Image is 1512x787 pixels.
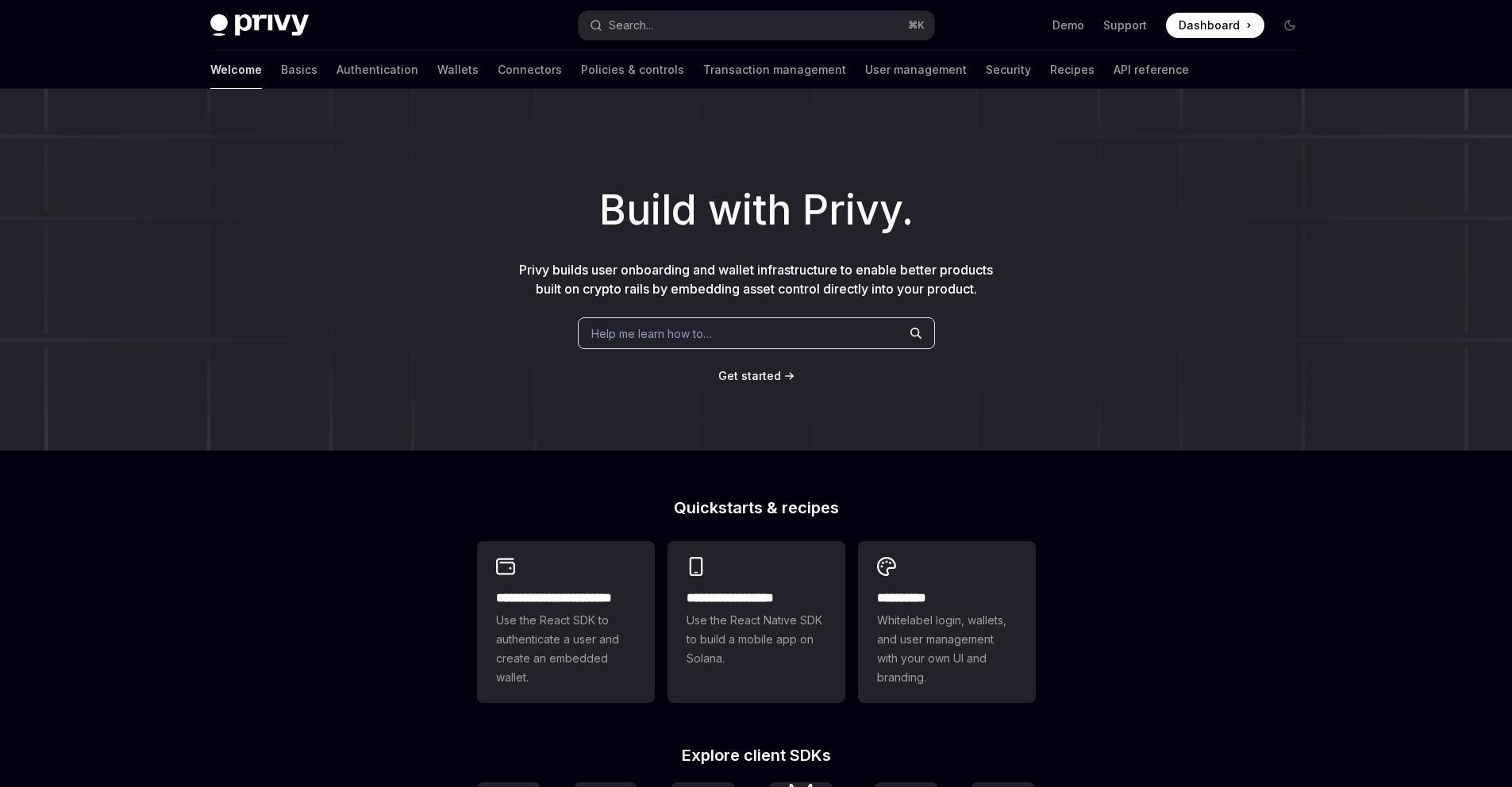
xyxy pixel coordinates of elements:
a: Security [986,51,1031,89]
span: Help me learn how to… [591,325,712,342]
a: Dashboard [1166,13,1264,38]
h2: Quickstarts & recipes [477,500,1036,516]
span: Privy builds user onboarding and wallet infrastructure to enable better products built on crypto ... [519,262,993,297]
span: Use the React SDK to authenticate a user and create an embedded wallet. [496,611,636,687]
span: Use the React Native SDK to build a mobile app on Solana. [687,611,826,668]
div: Search... [609,16,653,35]
span: Whitelabel login, wallets, and user management with your own UI and branding. [877,611,1017,687]
button: Toggle dark mode [1277,13,1302,38]
a: **** *****Whitelabel login, wallets, and user management with your own UI and branding. [858,541,1036,703]
h1: Build with Privy. [25,179,1487,241]
a: API reference [1114,51,1189,89]
a: Wallets [437,51,479,89]
a: **** **** **** ***Use the React Native SDK to build a mobile app on Solana. [668,541,845,703]
span: Dashboard [1179,17,1240,33]
a: Authentication [337,51,418,89]
a: Policies & controls [581,51,684,89]
span: Get started [718,369,781,382]
button: Search...⌘K [579,11,934,40]
img: dark logo [210,14,309,36]
a: User management [865,51,967,89]
h2: Explore client SDKs [477,747,1036,763]
a: Support [1103,17,1147,33]
a: Basics [281,51,317,89]
span: ⌘ K [908,19,925,32]
a: Recipes [1050,51,1095,89]
a: Get started [718,368,781,384]
a: Welcome [210,51,262,89]
a: Connectors [498,51,562,89]
a: Demo [1052,17,1084,33]
a: Transaction management [703,51,846,89]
